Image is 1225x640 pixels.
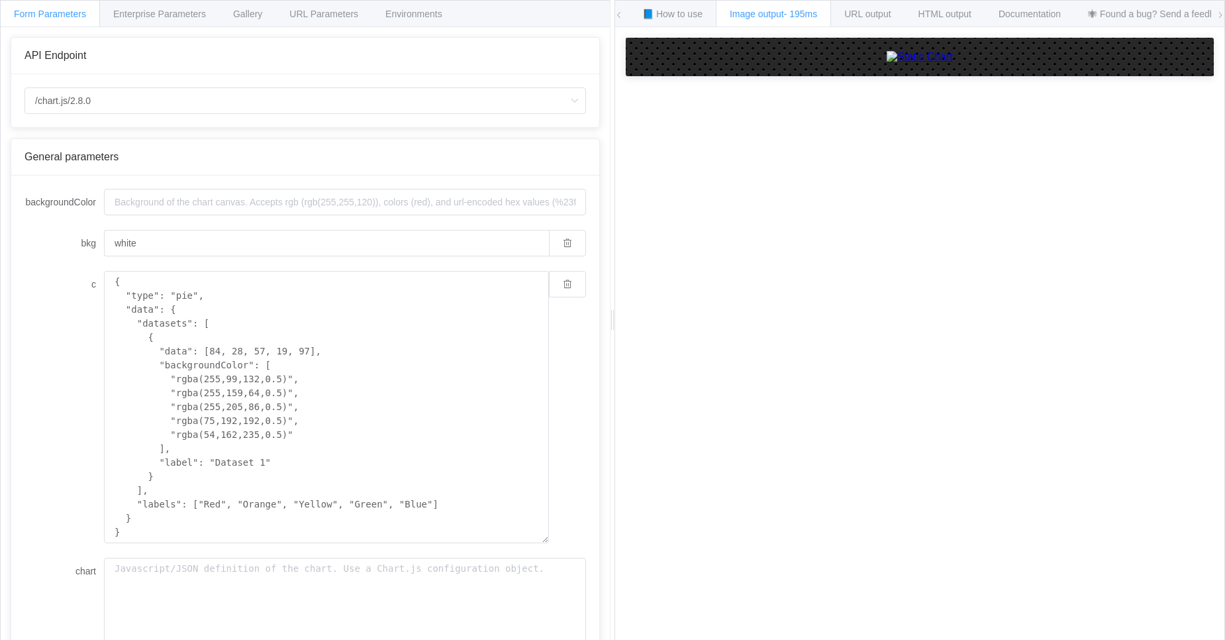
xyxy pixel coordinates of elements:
[918,9,971,19] span: HTML output
[233,9,262,19] span: Gallery
[113,9,206,19] span: Enterprise Parameters
[642,9,703,19] span: 📘 How to use
[844,9,891,19] span: URL output
[24,558,104,584] label: chart
[289,9,358,19] span: URL Parameters
[24,230,104,256] label: bkg
[730,9,817,19] span: Image output
[14,9,86,19] span: Form Parameters
[784,9,818,19] span: - 195ms
[385,9,442,19] span: Environments
[24,189,104,215] label: backgroundColor
[104,189,586,215] input: Background of the chart canvas. Accepts rgb (rgb(255,255,120)), colors (red), and url-encoded hex...
[639,51,1200,63] a: Static Chart
[24,50,86,61] span: API Endpoint
[24,151,119,162] span: General parameters
[887,51,953,63] img: Static Chart
[24,87,586,114] input: Select
[24,271,104,297] label: c
[999,9,1061,19] span: Documentation
[104,230,549,256] input: Background of the chart canvas. Accepts rgb (rgb(255,255,120)), colors (red), and url-encoded hex...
